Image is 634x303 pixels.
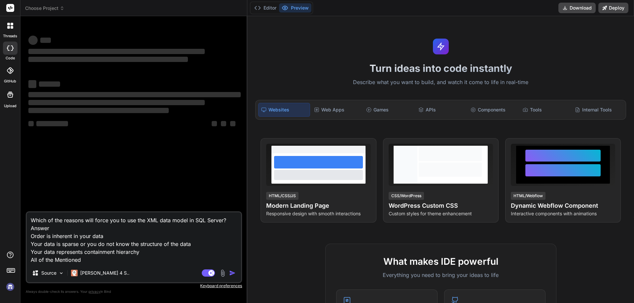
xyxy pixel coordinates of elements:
h1: Turn ideas into code instantly [251,62,630,74]
div: Internal Tools [572,103,623,117]
p: Responsive design with smooth interactions [266,210,370,217]
label: code [6,55,15,61]
span: ‌ [28,92,241,97]
span: ‌ [28,108,169,113]
span: ‌ [40,38,51,43]
span: ‌ [28,100,205,105]
span: ‌ [39,81,60,87]
div: HTML/CSS/JS [266,192,299,200]
h4: WordPress Custom CSS [389,201,493,210]
div: Components [468,103,519,117]
button: Preview [279,3,311,13]
p: Interactive components with animations [511,210,615,217]
img: signin [5,281,16,292]
span: ‌ [28,49,205,54]
img: icon [229,270,236,276]
span: ‌ [28,121,34,126]
span: ‌ [230,121,235,126]
div: HTML/Webflow [511,192,546,200]
span: ‌ [28,80,36,88]
p: Describe what you want to build, and watch it come to life in real-time [251,78,630,87]
label: threads [3,33,17,39]
textarea: Which of the reasons will force you to use the XML data model in SQL Server? Answer Order is inhe... [27,212,241,264]
div: Tools [520,103,571,117]
span: ‌ [28,57,188,62]
span: ‌ [212,121,217,126]
img: Claude 4 Sonnet [71,270,78,276]
p: Custom styles for theme enhancement [389,210,493,217]
p: Source [41,270,56,276]
div: Websites [258,103,310,117]
button: Editor [252,3,279,13]
img: Pick Models [58,270,64,276]
span: ‌ [36,121,68,126]
button: Download [558,3,596,13]
span: ‌ [28,36,38,45]
span: privacy [88,289,100,293]
button: Deploy [598,3,628,13]
p: Always double-check its answers. Your in Bind [26,288,242,295]
span: Choose Project [25,5,64,12]
span: ‌ [221,121,226,126]
h4: Dynamic Webflow Component [511,201,615,210]
label: GitHub [4,78,16,84]
p: [PERSON_NAME] 4 S.. [80,270,129,276]
h4: Modern Landing Page [266,201,370,210]
div: CSS/WordPress [389,192,424,200]
div: Games [364,103,414,117]
p: Everything you need to bring your ideas to life [336,271,546,279]
div: APIs [416,103,467,117]
div: Web Apps [311,103,362,117]
p: Keyboard preferences [26,283,242,288]
label: Upload [4,103,17,109]
h2: What makes IDE powerful [336,255,546,268]
img: attachment [219,269,227,277]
